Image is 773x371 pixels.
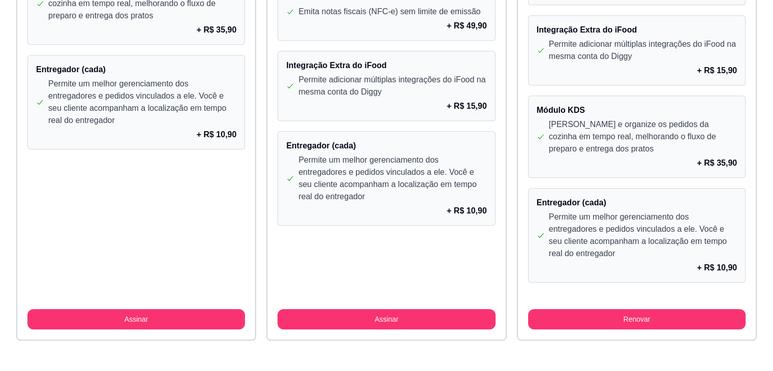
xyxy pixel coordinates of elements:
p: Emita notas fiscais (NFC-e) sem limite de emissão [298,6,480,18]
h4: Entregador (cada) [36,64,236,76]
p: Permite adicionar múltiplas integrações do iFood na mesma conta do Diggy [549,38,737,63]
h4: Integração Extra do iFood [286,59,486,72]
p: + R$ 10,90 [697,262,737,274]
button: Assinar [27,309,245,329]
p: [PERSON_NAME] e organize os pedidos da cozinha em tempo real, melhorando o fluxo de preparo e ent... [549,118,737,155]
p: Permite um melhor gerenciamento dos entregadores e pedidos vinculados a ele. Você e seu cliente a... [48,78,236,127]
button: Assinar [277,309,495,329]
h4: Módulo KDS [537,104,737,116]
p: + R$ 49,90 [447,20,487,32]
p: + R$ 35,90 [197,24,237,36]
p: + R$ 15,90 [697,65,737,77]
p: Permite adicionar múltiplas integrações do iFood na mesma conta do Diggy [298,74,486,98]
p: + R$ 10,90 [197,129,237,141]
p: + R$ 10,90 [447,205,487,217]
p: Permite um melhor gerenciamento dos entregadores e pedidos vinculados a ele. Você e seu cliente a... [549,211,737,260]
p: + R$ 15,90 [447,100,487,112]
h4: Entregador (cada) [537,197,737,209]
p: + R$ 35,90 [697,157,737,169]
p: Permite um melhor gerenciamento dos entregadores e pedidos vinculados a ele. Você e seu cliente a... [298,154,486,203]
h4: Entregador (cada) [286,140,486,152]
button: Renovar [528,309,746,329]
h4: Integração Extra do iFood [537,24,737,36]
